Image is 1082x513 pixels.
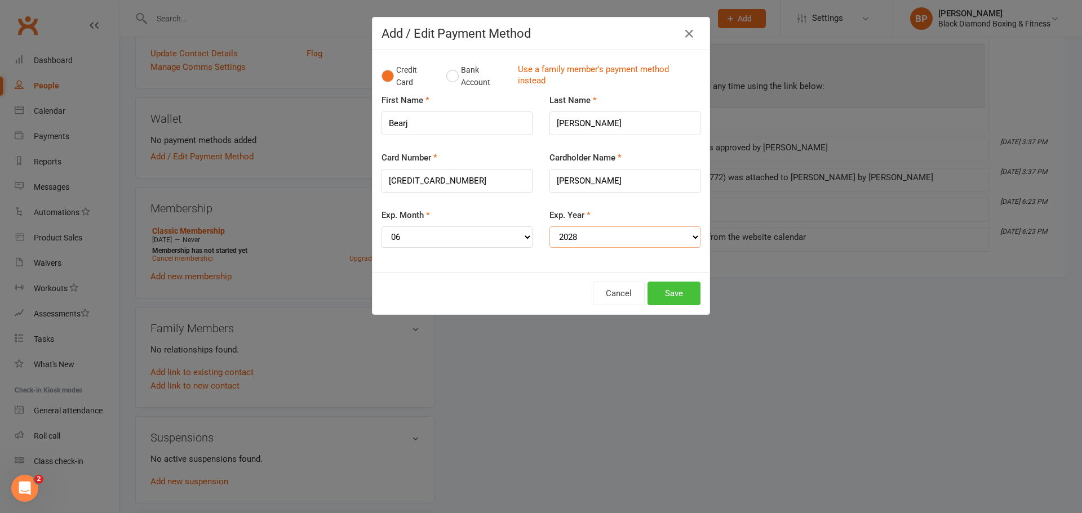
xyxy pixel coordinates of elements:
label: Cardholder Name [549,151,622,164]
a: Use a family member's payment method instead [518,64,695,89]
button: Credit Card [382,59,434,93]
input: XXXX-XXXX-XXXX-XXXX [382,169,533,193]
button: Save [648,282,700,305]
label: Last Name [549,93,597,107]
iframe: Intercom live chat [11,475,38,502]
input: Name on card [549,169,700,193]
button: Bank Account [446,59,509,93]
label: Exp. Year [549,208,591,222]
label: First Name [382,93,429,107]
label: Card Number [382,151,437,164]
label: Exp. Month [382,208,430,222]
button: Close [680,25,698,43]
span: 2 [34,475,43,484]
button: Cancel [593,282,645,305]
h4: Add / Edit Payment Method [382,26,700,41]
